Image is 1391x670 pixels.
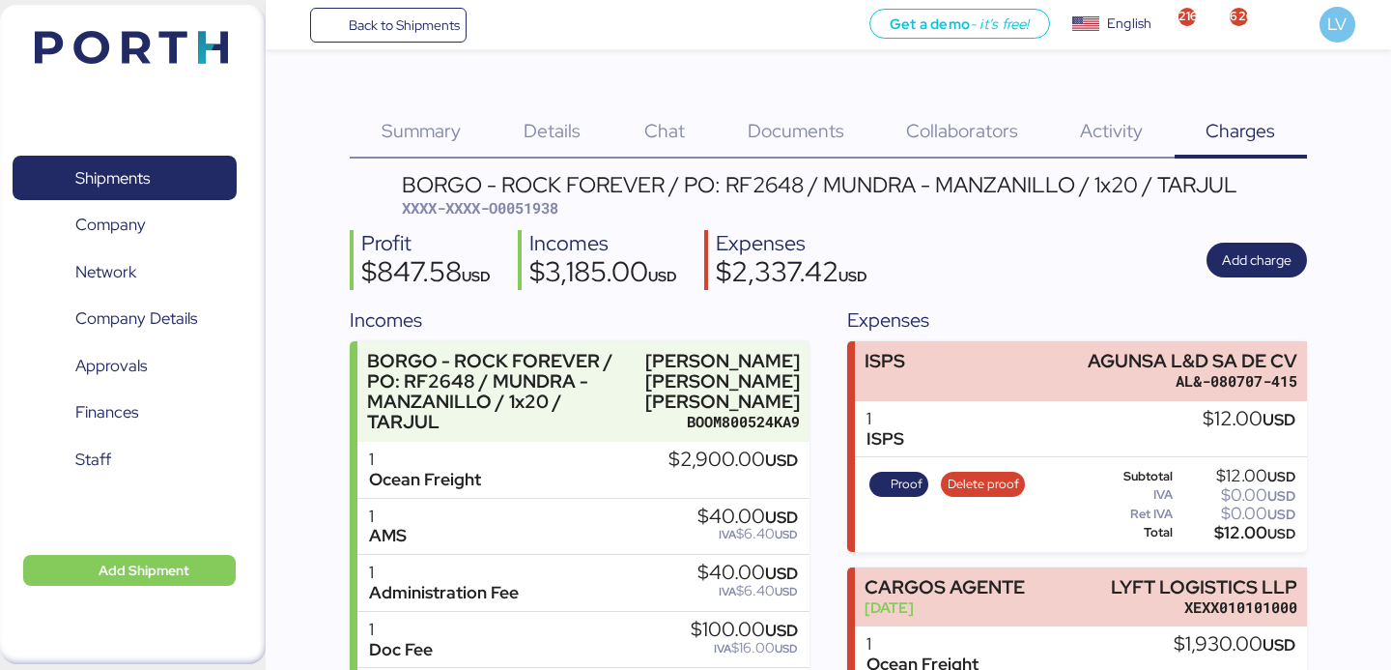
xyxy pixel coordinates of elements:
[765,507,798,528] span: USD
[23,555,236,586] button: Add Shipment
[866,429,904,450] div: ISPS
[906,118,1018,143] span: Collaborators
[636,351,800,412] div: [PERSON_NAME] [PERSON_NAME] [PERSON_NAME]
[1177,469,1295,483] div: $12.00
[277,9,310,42] button: Menu
[369,450,481,470] div: 1
[775,641,798,656] span: USD
[765,450,798,471] span: USD
[838,267,867,285] span: USD
[668,450,798,471] div: $2,900.00
[847,306,1306,335] div: Expenses
[1203,409,1295,430] div: $12.00
[1267,506,1295,523] span: USD
[716,230,867,258] div: Expenses
[719,584,736,599] span: IVA
[402,174,1237,195] div: BORGO - ROCK FOREVER / PO: RF2648 / MUNDRA - MANZANILLO / 1x20 / TARJUL
[361,230,491,258] div: Profit
[361,258,491,291] div: $847.58
[644,118,685,143] span: Chat
[349,14,460,37] span: Back to Shipments
[75,446,111,474] span: Staff
[1263,409,1295,430] span: USD
[369,470,481,490] div: Ocean Freight
[1177,526,1295,540] div: $12.00
[1222,248,1292,272] span: Add charge
[1087,488,1174,502] div: IVA
[1206,243,1307,277] button: Add charge
[1177,488,1295,503] div: $0.00
[691,620,798,641] div: $100.00
[1327,12,1347,37] span: LV
[748,118,844,143] span: Documents
[714,641,731,656] span: IVA
[1174,634,1295,655] div: $1,930.00
[369,583,519,603] div: Administration Fee
[462,267,491,285] span: USD
[369,526,407,546] div: AMS
[13,156,237,200] a: Shipments
[369,620,433,640] div: 1
[865,577,1025,597] div: CARGOS AGENTE
[1111,577,1297,597] div: LYFT LOGISTICS LLP
[697,527,798,541] div: $6.40
[524,118,581,143] span: Details
[369,507,407,527] div: 1
[350,306,809,335] div: Incomes
[648,267,677,285] span: USD
[865,351,905,371] div: ISPS
[13,249,237,294] a: Network
[75,398,138,426] span: Finances
[382,118,461,143] span: Summary
[1206,118,1275,143] span: Charges
[1080,118,1143,143] span: Activity
[1267,468,1295,485] span: USD
[13,391,237,435] a: Finances
[941,472,1025,497] button: Delete proof
[765,563,798,584] span: USD
[310,8,468,43] a: Back to Shipments
[13,437,237,481] a: Staff
[697,584,798,598] div: $6.40
[1111,597,1297,618] div: XEXX010101000
[99,559,189,582] span: Add Shipment
[1267,525,1295,542] span: USD
[691,641,798,655] div: $16.00
[697,507,798,528] div: $40.00
[948,474,1019,495] span: Delete proof
[367,351,627,433] div: BORGO - ROCK FOREVER / PO: RF2648 / MUNDRA - MANZANILLO / 1x20 / TARJUL
[865,597,1025,618] div: [DATE]
[75,352,147,380] span: Approvals
[891,474,923,495] span: Proof
[75,305,197,333] span: Company Details
[775,584,798,599] span: USD
[1087,508,1174,521] div: Ret IVA
[529,230,677,258] div: Incomes
[529,258,677,291] div: $3,185.00
[719,527,736,542] span: IVA
[1267,487,1295,505] span: USD
[1087,470,1174,483] div: Subtotal
[1263,634,1295,655] span: USD
[402,198,558,218] span: XXXX-XXXX-O0051938
[369,563,519,583] div: 1
[866,409,904,429] div: 1
[1088,351,1297,371] div: AGUNSA L&D SA DE CV
[697,563,798,584] div: $40.00
[866,634,979,655] div: 1
[869,472,929,497] button: Proof
[75,258,136,286] span: Network
[13,297,237,341] a: Company Details
[1107,14,1151,34] div: English
[13,343,237,388] a: Approvals
[13,203,237,248] a: Company
[75,164,150,192] span: Shipments
[369,640,433,660] div: Doc Fee
[765,620,798,641] span: USD
[75,211,146,239] span: Company
[1087,526,1174,539] div: Total
[716,258,867,291] div: $2,337.42
[775,527,798,542] span: USD
[636,412,800,432] div: BOOM800524KA9
[1177,507,1295,521] div: $0.00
